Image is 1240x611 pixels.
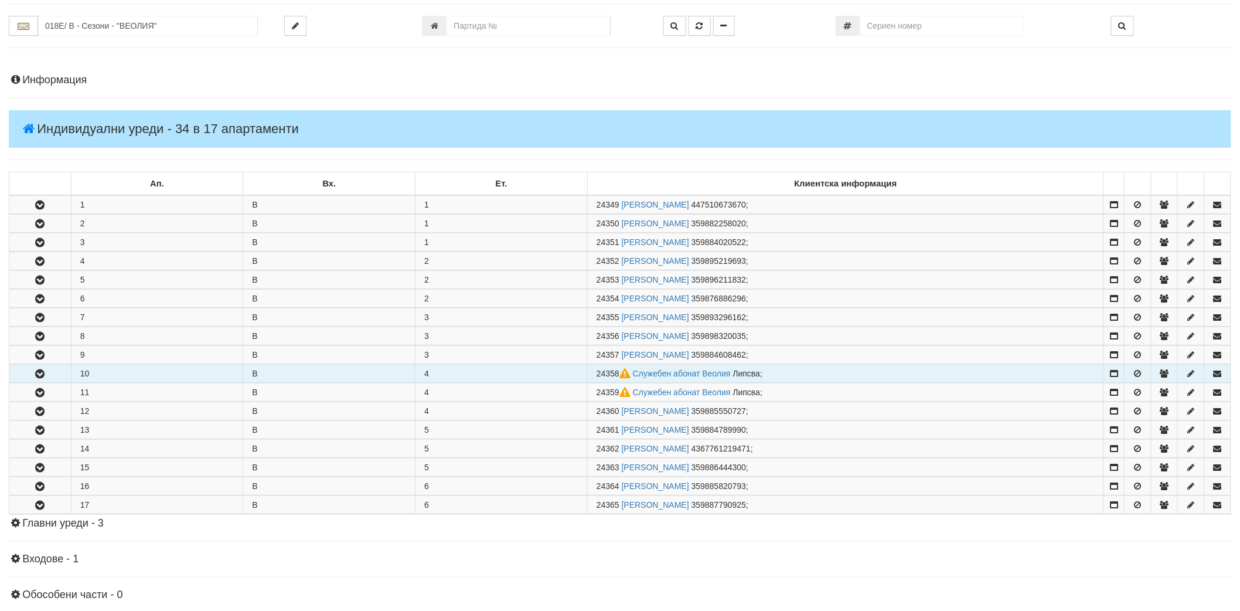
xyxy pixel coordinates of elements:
[243,383,415,402] td: В
[597,406,619,416] span: Партида №
[243,496,415,514] td: В
[597,500,619,510] span: Партида №
[622,237,689,247] a: [PERSON_NAME]
[71,215,243,233] td: 2
[597,219,619,228] span: Партида №
[622,200,689,209] a: [PERSON_NAME]
[424,219,429,228] span: 1
[622,275,689,284] a: [PERSON_NAME]
[243,346,415,364] td: В
[691,256,746,266] span: 359895219693
[587,215,1103,233] td: ;
[587,172,1103,196] td: Клиентска информация: No sort applied, sorting is disabled
[71,440,243,458] td: 14
[71,271,243,289] td: 5
[424,425,429,435] span: 5
[597,331,619,341] span: Партида №
[1178,172,1204,196] td: : No sort applied, sorting is disabled
[243,440,415,458] td: В
[71,365,243,383] td: 10
[691,275,746,284] span: 359896211832
[597,256,619,266] span: Партида №
[597,369,633,378] span: Партида №
[243,327,415,345] td: В
[243,477,415,495] td: В
[597,237,619,247] span: Партида №
[71,383,243,402] td: 11
[71,327,243,345] td: 8
[71,346,243,364] td: 9
[424,331,429,341] span: 3
[622,256,689,266] a: [PERSON_NAME]
[9,554,1231,565] h4: Входове - 1
[587,440,1103,458] td: ;
[597,313,619,322] span: Партида №
[691,481,746,491] span: 359885820793
[424,294,429,303] span: 2
[622,444,689,453] a: [PERSON_NAME]
[9,518,1231,529] h4: Главни уреди - 3
[243,271,415,289] td: В
[71,290,243,308] td: 6
[587,477,1103,495] td: ;
[496,179,507,188] b: Ет.
[71,496,243,514] td: 17
[691,444,751,453] span: 4367761219471
[243,172,415,196] td: Вх.: No sort applied, sorting is disabled
[424,369,429,378] span: 4
[587,195,1103,214] td: ;
[243,215,415,233] td: В
[415,172,588,196] td: Ет.: No sort applied, sorting is disabled
[424,350,429,359] span: 3
[794,179,897,188] b: Клиентска информация
[622,294,689,303] a: [PERSON_NAME]
[150,179,164,188] b: Ап.
[424,275,429,284] span: 2
[733,369,761,378] span: Липсва
[243,252,415,270] td: В
[322,179,336,188] b: Вх.
[9,110,1231,148] h4: Индивидуални уреди - 34 в 17 апартаменти
[622,463,689,472] a: [PERSON_NAME]
[424,463,429,472] span: 5
[587,421,1103,439] td: ;
[691,237,746,247] span: 359884020522
[622,425,689,435] a: [PERSON_NAME]
[691,500,746,510] span: 359887790925
[622,350,689,359] a: [PERSON_NAME]
[243,290,415,308] td: В
[597,275,619,284] span: Партида №
[622,313,689,322] a: [PERSON_NAME]
[243,308,415,327] td: В
[633,369,731,378] a: Служебен абонат Веолия
[691,406,746,416] span: 359885550727
[9,589,1231,601] h4: Обособени части - 0
[424,237,429,247] span: 1
[597,444,619,453] span: Партида №
[71,459,243,477] td: 15
[691,350,746,359] span: 359884608462
[243,421,415,439] td: В
[597,200,619,209] span: Партида №
[691,219,746,228] span: 359882258020
[1104,172,1125,196] td: : No sort applied, sorting is disabled
[597,350,619,359] span: Партида №
[243,402,415,420] td: В
[587,271,1103,289] td: ;
[424,388,429,397] span: 4
[9,172,71,196] td: : No sort applied, sorting is disabled
[447,16,611,36] input: Партида №
[71,252,243,270] td: 4
[424,200,429,209] span: 1
[597,425,619,435] span: Партида №
[424,313,429,322] span: 3
[733,388,761,397] span: Липсва
[691,463,746,472] span: 359886444300
[9,74,1231,86] h4: Информация
[587,402,1103,420] td: ;
[424,500,429,510] span: 6
[633,388,731,397] a: Служебен абонат Веолия
[424,481,429,491] span: 6
[622,219,689,228] a: [PERSON_NAME]
[38,16,258,36] input: Абонатна станция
